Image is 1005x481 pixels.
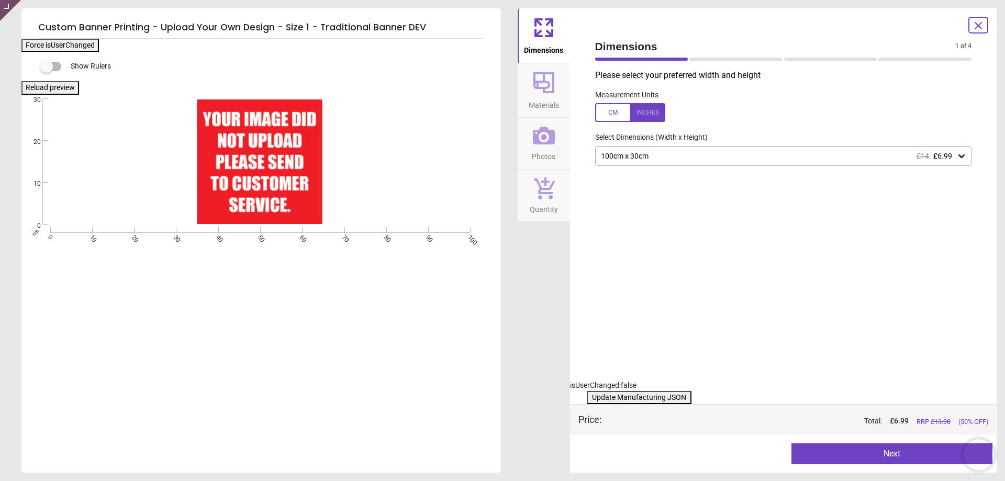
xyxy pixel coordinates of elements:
span: 100 [465,233,472,240]
span: (50% OFF) [958,417,988,427]
span: 50 [255,233,262,240]
span: Dimensions [595,39,956,54]
button: Next [791,443,992,464]
span: 10 [87,233,94,240]
span: 20 [21,138,41,147]
span: 70 [340,233,347,240]
span: Photos [532,147,555,162]
span: cm [30,228,40,237]
span: 90 [423,233,430,240]
div: Total: [617,416,989,427]
div: Price : [578,413,601,426]
button: Dimensions [518,8,570,63]
button: Update Manufacturing JSON [587,391,691,405]
label: Select Dimensions (Width x Height) [587,132,708,143]
span: 0 [21,221,41,230]
span: £ 13.98 [931,418,951,426]
span: 1 of 4 [955,42,971,51]
span: 40 [214,233,220,240]
span: RRP [917,417,951,427]
button: Reload preview [21,81,79,95]
button: Materials [518,63,570,118]
span: £14 [917,152,929,160]
button: Photos [518,118,570,169]
button: Quantity [518,170,570,222]
h5: Custom Banner Printing - Upload Your Own Design - Size 1 - Traditional Banner DEV [38,17,484,39]
span: 30 [21,96,41,105]
span: Dimensions [524,40,563,56]
span: 0 [46,233,52,240]
span: 60 [297,233,304,240]
div: 100cm x 30cm [600,152,957,161]
span: 80 [382,233,388,240]
span: 30 [172,233,178,240]
button: Force isUserChanged [21,39,99,52]
span: £6.99 [933,152,952,160]
label: Measurement Units [595,90,658,100]
div: Show Rulers [47,60,501,73]
div: isUserChanged: false [570,381,997,391]
span: 10 [21,180,41,188]
span: 6.99 [894,417,909,425]
p: Please select your preferred width and height [595,70,980,81]
span: £ [890,416,909,427]
span: 20 [129,233,136,240]
span: Materials [529,95,559,111]
span: Quantity [530,199,558,215]
iframe: Brevo live chat [963,439,995,471]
